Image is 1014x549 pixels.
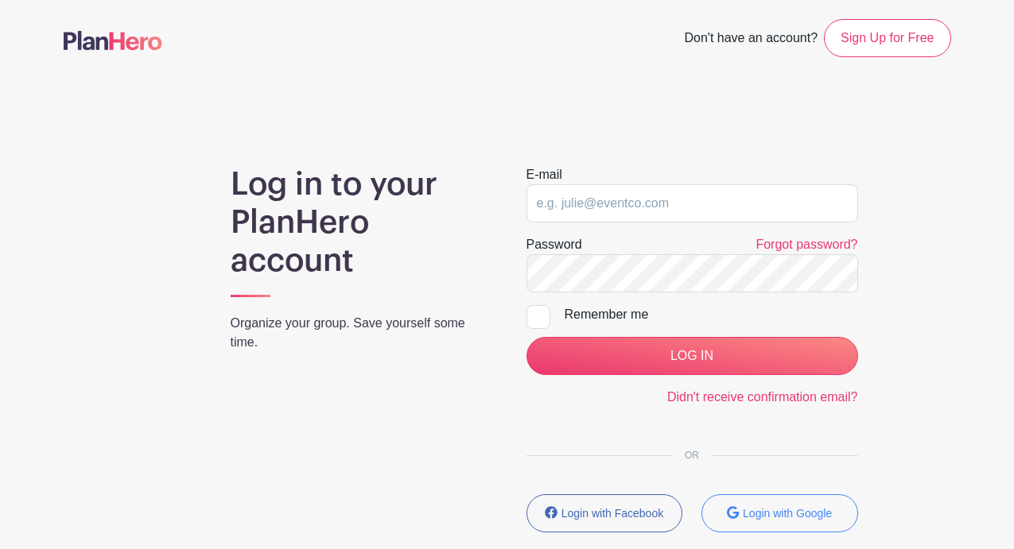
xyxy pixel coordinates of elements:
a: Didn't receive confirmation email? [667,390,858,404]
input: e.g. julie@eventco.com [526,184,858,222]
button: Login with Google [701,494,858,532]
a: Sign Up for Free [824,19,950,57]
label: E-mail [526,165,562,184]
img: logo-507f7623f17ff9eddc593b1ce0a138ce2505c220e1c5a4e2b4648c50719b7d32.svg [64,31,162,50]
span: OR [672,450,712,461]
div: Remember me [565,305,858,324]
h1: Log in to your PlanHero account [231,165,488,280]
small: Login with Google [743,507,832,520]
input: LOG IN [526,337,858,375]
small: Login with Facebook [561,507,663,520]
a: Forgot password? [756,238,857,251]
label: Password [526,235,582,254]
span: Don't have an account? [684,22,818,57]
button: Login with Facebook [526,494,683,532]
p: Organize your group. Save yourself some time. [231,314,488,352]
